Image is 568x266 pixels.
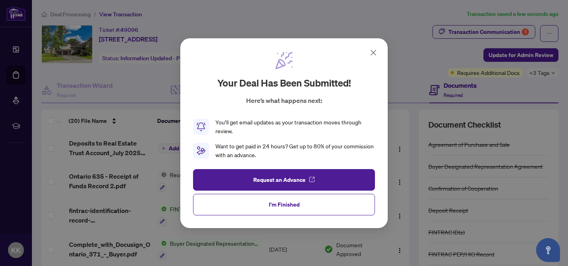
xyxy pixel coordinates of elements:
[536,238,560,262] button: Open asap
[269,198,300,211] span: I'm Finished
[193,193,375,215] button: I'm Finished
[193,169,375,190] button: Request an Advance
[215,142,375,160] div: Want to get paid in 24 hours? Get up to 80% of your commission with an advance.
[217,77,351,89] h2: Your deal has been submitted!
[246,96,322,105] p: Here’s what happens next:
[253,173,306,186] span: Request an Advance
[215,118,375,136] div: You’ll get email updates as your transaction moves through review.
